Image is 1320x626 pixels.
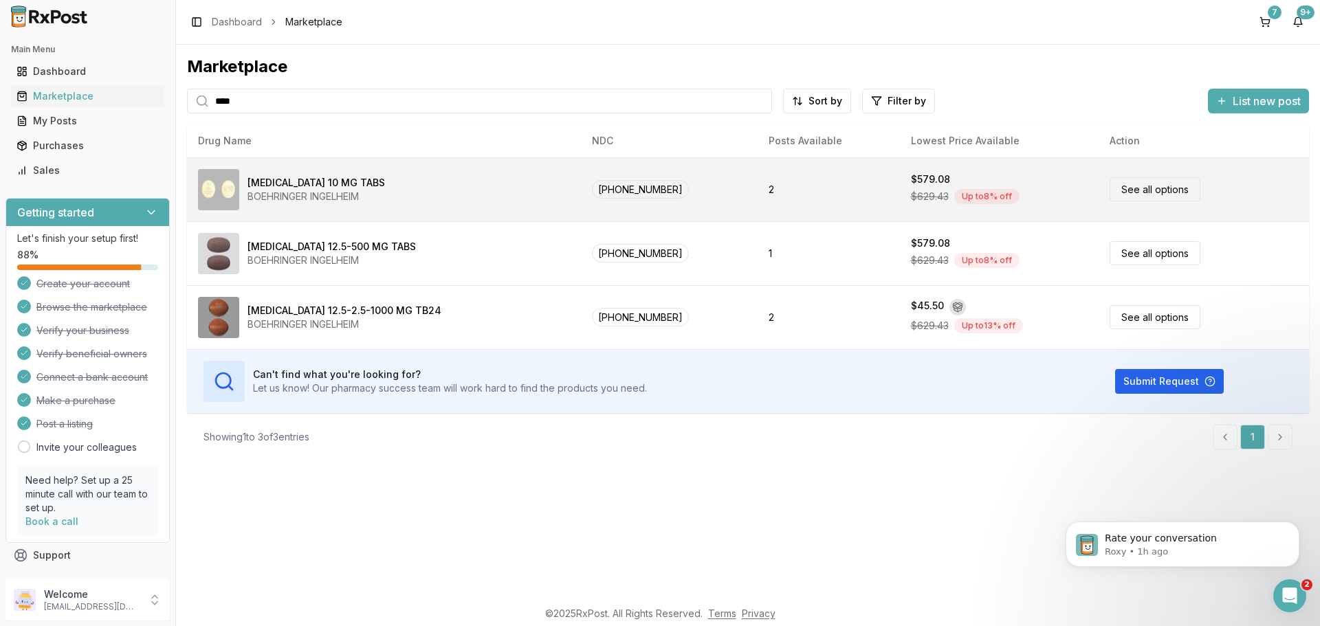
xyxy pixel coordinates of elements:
[808,94,842,108] span: Sort by
[954,318,1023,333] div: Up to 13 % off
[1254,11,1276,33] button: 7
[1240,425,1265,449] a: 1
[1233,93,1301,109] span: List new post
[25,515,78,527] a: Book a call
[5,85,170,107] button: Marketplace
[1268,5,1281,19] div: 7
[25,473,150,515] p: Need help? Set up a 25 minute call with our team to set up.
[900,124,1099,157] th: Lowest Price Available
[253,368,647,381] h3: Can't find what you're looking for?
[16,164,159,177] div: Sales
[862,89,935,113] button: Filter by
[742,607,775,619] a: Privacy
[1110,177,1200,201] a: See all options
[198,297,239,338] img: Trijardy XR 12.5-2.5-1000 MG TB24
[36,277,130,291] span: Create your account
[11,109,164,133] a: My Posts
[911,190,949,203] span: $629.43
[198,169,239,210] img: Jardiance 10 MG TABS
[16,89,159,103] div: Marketplace
[36,417,93,431] span: Post a listing
[285,15,342,29] span: Marketplace
[1099,124,1309,157] th: Action
[198,233,239,274] img: Synjardy 12.5-500 MG TABS
[592,244,689,262] span: [PHONE_NUMBER]
[1287,11,1309,33] button: 9+
[954,253,1020,268] div: Up to 8 % off
[11,158,164,183] a: Sales
[33,573,80,587] span: Feedback
[5,568,170,592] button: Feedback
[16,139,159,153] div: Purchases
[17,232,158,245] p: Let's finish your setup first!
[5,60,170,82] button: Dashboard
[203,430,309,444] div: Showing 1 to 3 of 3 entries
[888,94,926,108] span: Filter by
[1110,241,1200,265] a: See all options
[187,124,581,157] th: Drug Name
[253,381,647,395] p: Let us know! Our pharmacy success team will work hard to find the products you need.
[36,394,115,407] span: Make a purchase
[247,240,416,254] div: [MEDICAL_DATA] 12.5-500 MG TABS
[1208,96,1309,109] a: List new post
[911,319,949,333] span: $629.43
[5,110,170,132] button: My Posts
[44,588,140,601] p: Welcome
[1045,493,1320,589] iframe: Intercom notifications message
[16,65,159,78] div: Dashboard
[592,180,689,199] span: [PHONE_NUMBER]
[758,285,899,349] td: 2
[783,89,851,113] button: Sort by
[11,133,164,158] a: Purchases
[44,601,140,612] p: [EMAIL_ADDRESS][DOMAIN_NAME]
[16,114,159,128] div: My Posts
[11,44,164,55] h2: Main Menu
[581,124,758,157] th: NDC
[911,299,944,315] div: $45.50
[11,84,164,109] a: Marketplace
[212,15,342,29] nav: breadcrumb
[5,159,170,181] button: Sales
[1297,5,1314,19] div: 9+
[247,190,385,203] div: BOEHRINGER INGELHEIM
[11,59,164,84] a: Dashboard
[17,248,38,262] span: 88 %
[911,236,950,250] div: $579.08
[247,317,441,331] div: BOEHRINGER INGELHEIM
[758,124,899,157] th: Posts Available
[36,370,148,384] span: Connect a bank account
[1213,425,1292,449] nav: pagination
[592,308,689,326] span: [PHONE_NUMBER]
[36,300,147,314] span: Browse the marketplace
[1115,369,1224,394] button: Submit Request
[1301,579,1312,590] span: 2
[1208,89,1309,113] button: List new post
[36,347,147,361] span: Verify beneficial owners
[5,543,170,568] button: Support
[247,254,416,267] div: BOEHRINGER INGELHEIM
[911,172,950,186] div: $579.08
[36,440,137,454] a: Invite your colleagues
[708,607,736,619] a: Terms
[911,254,949,267] span: $629.43
[1273,579,1306,612] iframe: Intercom live chat
[5,135,170,157] button: Purchases
[758,221,899,285] td: 1
[14,589,36,611] img: User avatar
[954,189,1020,204] div: Up to 8 % off
[247,304,441,317] div: [MEDICAL_DATA] 12.5-2.5-1000 MG TB24
[212,15,262,29] a: Dashboard
[5,5,93,27] img: RxPost Logo
[36,324,129,337] span: Verify your business
[758,157,899,221] td: 2
[187,56,1309,78] div: Marketplace
[1110,305,1200,329] a: See all options
[17,204,94,221] h3: Getting started
[247,176,385,190] div: [MEDICAL_DATA] 10 MG TABS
